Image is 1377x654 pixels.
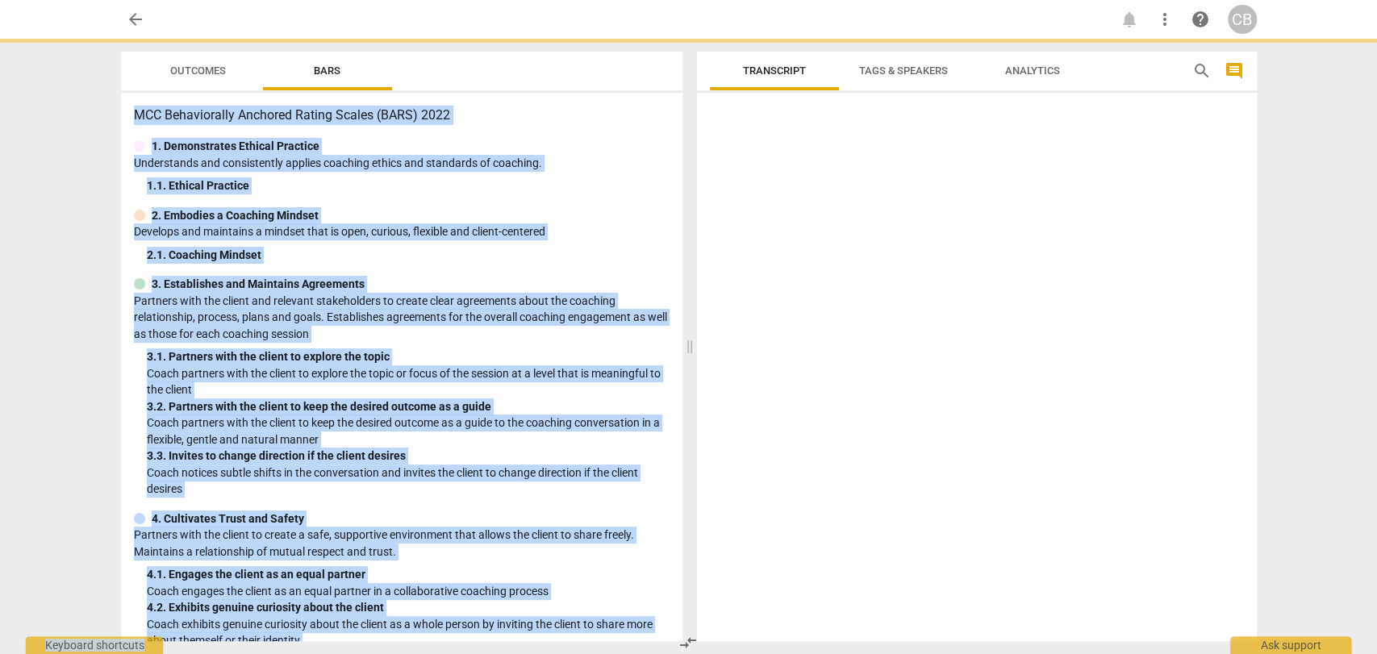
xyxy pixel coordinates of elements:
span: Transcript [743,65,806,77]
div: 3. 2. Partners with the client to keep the desired outcome as a guide [147,398,670,415]
p: Coach notices subtle shifts in the conversation and invites the client to change direction if the... [147,464,670,498]
div: 2. 1. Coaching Mindset [147,247,670,264]
span: Outcomes [170,65,226,77]
p: Coach engages the client as an equal partner in a collaborative coaching process [147,583,670,600]
span: Bars [314,65,340,77]
div: 1. 1. Ethical Practice [147,177,670,194]
p: Develops and maintains a mindset that is open, curious, flexible and client-centered [134,223,670,240]
span: help [1191,10,1210,29]
span: Tags & Speakers [859,65,948,77]
p: 1. Demonstrates Ethical Practice [152,138,319,155]
a: Help [1186,5,1215,34]
p: Understands and consistently applies coaching ethics and standards of coaching. [134,155,670,172]
p: Partners with the client and relevant stakeholders to create clear agreements about the coaching ... [134,293,670,343]
span: arrow_back [126,10,145,29]
span: compare_arrows [678,633,698,652]
button: Show/Hide comments [1221,58,1247,84]
span: more_vert [1155,10,1175,29]
button: Search [1189,58,1215,84]
span: search [1192,61,1212,81]
div: 3. 3. Invites to change direction if the client desires [147,448,670,464]
p: Partners with the client to create a safe, supportive environment that allows the client to share... [134,527,670,560]
span: Analytics [1005,65,1060,77]
p: Coach exhibits genuine curiosity about the client as a whole person by inviting the client to sha... [147,616,670,649]
div: Keyboard shortcuts [26,636,163,654]
h3: MCC Behaviorally Anchored Rating Scales (BARS) 2022 [134,106,670,125]
p: 4. Cultivates Trust and Safety [152,510,304,527]
p: 3. Establishes and Maintains Agreements [152,276,365,293]
p: Coach partners with the client to explore the topic or focus of the session at a level that is me... [147,365,670,398]
div: 3. 1. Partners with the client to explore the topic [147,348,670,365]
button: CB [1228,5,1257,34]
p: 2. Embodies a Coaching Mindset [152,207,319,224]
div: Ask support [1230,636,1351,654]
div: 4. 1. Engages the client as an equal partner [147,566,670,583]
span: comment [1225,61,1244,81]
div: 4. 2. Exhibits genuine curiosity about the client [147,599,670,616]
p: Coach partners with the client to keep the desired outcome as a guide to the coaching conversatio... [147,414,670,448]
